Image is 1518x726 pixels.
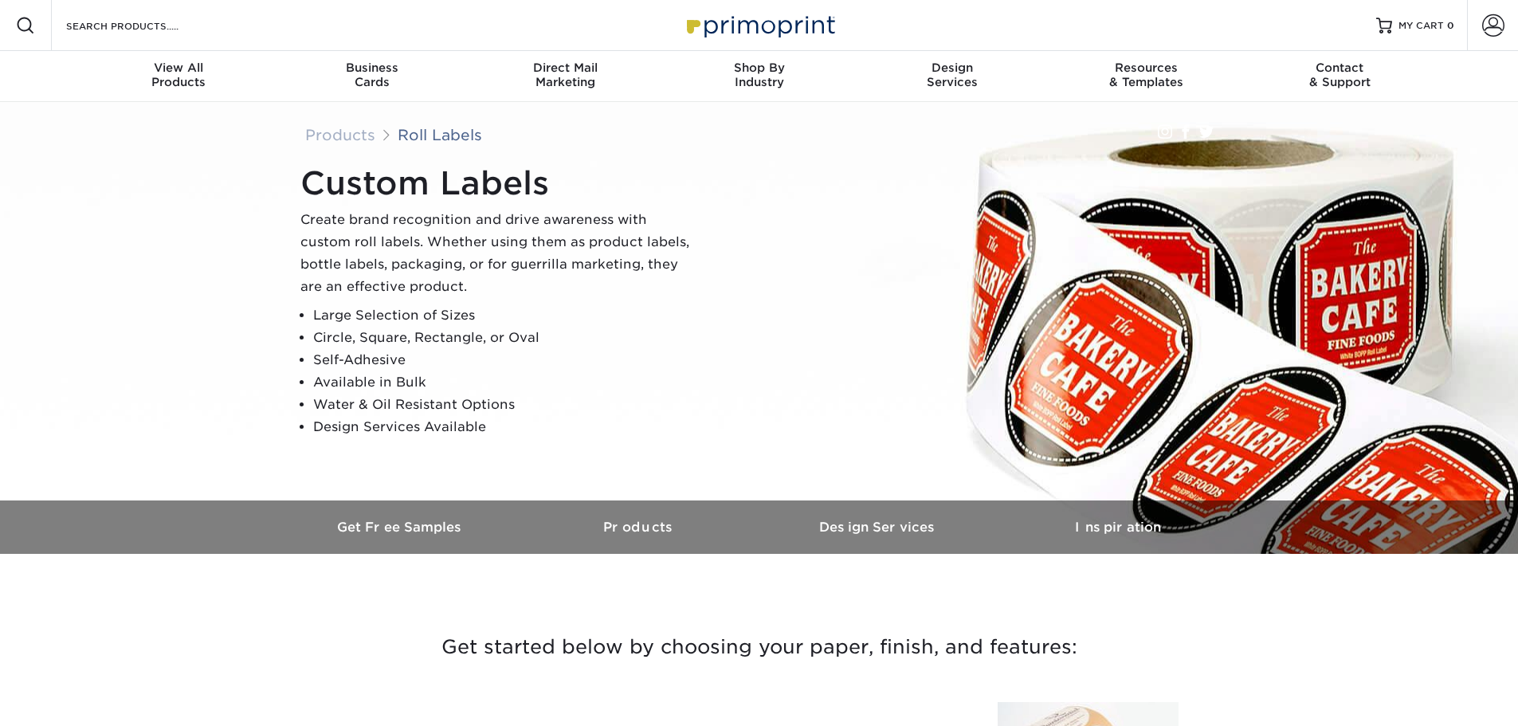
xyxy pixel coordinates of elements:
a: Contact& Support [1243,51,1437,102]
h3: Get Free Samples [281,520,520,535]
img: Primoprint [680,8,839,42]
h1: Custom Labels [300,164,699,202]
a: Roll Labels [398,126,482,143]
li: Available in Bulk [313,371,699,394]
h3: Inspiration [998,520,1238,535]
li: Circle, Square, Rectangle, or Oval [313,327,699,349]
span: MY CART [1398,19,1444,33]
a: View AllProducts [82,51,276,102]
div: Cards [275,61,469,89]
a: BusinessCards [275,51,469,102]
a: Direct MailMarketing [469,51,662,102]
h3: Get started below by choosing your paper, finish, and features: [293,611,1226,683]
a: Products [305,126,375,143]
a: Shop ByIndustry [662,51,856,102]
div: Industry [662,61,856,89]
span: Contact [1243,61,1437,75]
a: Products [520,500,759,554]
a: Design Services [759,500,998,554]
a: Resources& Templates [1049,51,1243,102]
div: Products [82,61,276,89]
div: Services [856,61,1049,89]
h3: Products [520,520,759,535]
span: Direct Mail [469,61,662,75]
div: & Support [1243,61,1437,89]
a: Get Free Samples [281,500,520,554]
span: View All [82,61,276,75]
li: Self-Adhesive [313,349,699,371]
span: Business [275,61,469,75]
input: SEARCH PRODUCTS..... [65,16,220,35]
span: Shop By [662,61,856,75]
h3: Design Services [759,520,998,535]
li: Large Selection of Sizes [313,304,699,327]
div: Marketing [469,61,662,89]
span: 0 [1447,20,1454,31]
li: Water & Oil Resistant Options [313,394,699,416]
span: Design [856,61,1049,75]
span: Resources [1049,61,1243,75]
a: Inspiration [998,500,1238,554]
li: Design Services Available [313,416,699,438]
div: & Templates [1049,61,1243,89]
p: Create brand recognition and drive awareness with custom roll labels. Whether using them as produ... [300,209,699,298]
a: DesignServices [856,51,1049,102]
